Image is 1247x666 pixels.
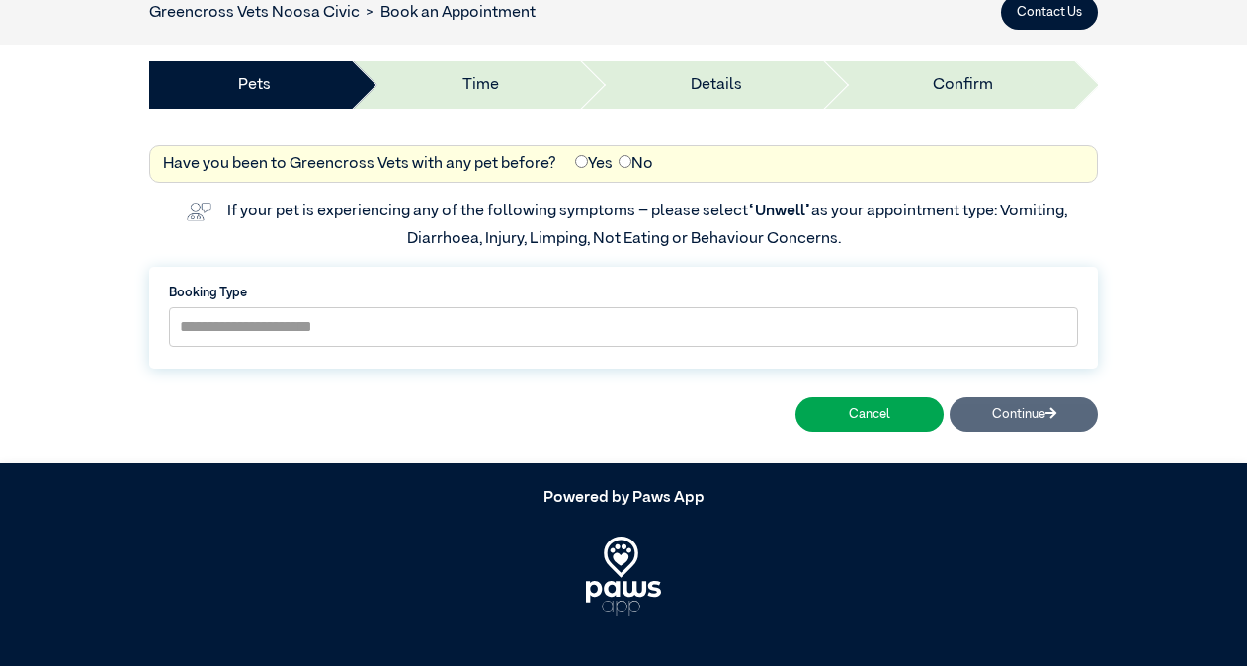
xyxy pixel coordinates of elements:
[180,196,217,227] img: vet
[227,204,1070,247] label: If your pet is experiencing any of the following symptoms – please select as your appointment typ...
[149,1,536,25] nav: breadcrumb
[748,204,811,219] span: “Unwell”
[360,1,536,25] li: Book an Appointment
[795,397,944,432] button: Cancel
[619,152,653,176] label: No
[149,488,1098,507] h5: Powered by Paws App
[619,155,631,168] input: No
[163,152,556,176] label: Have you been to Greencross Vets with any pet before?
[149,5,360,21] a: Greencross Vets Noosa Civic
[575,155,588,168] input: Yes
[586,536,662,615] img: PawsApp
[575,152,613,176] label: Yes
[169,284,1078,302] label: Booking Type
[238,73,271,97] a: Pets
